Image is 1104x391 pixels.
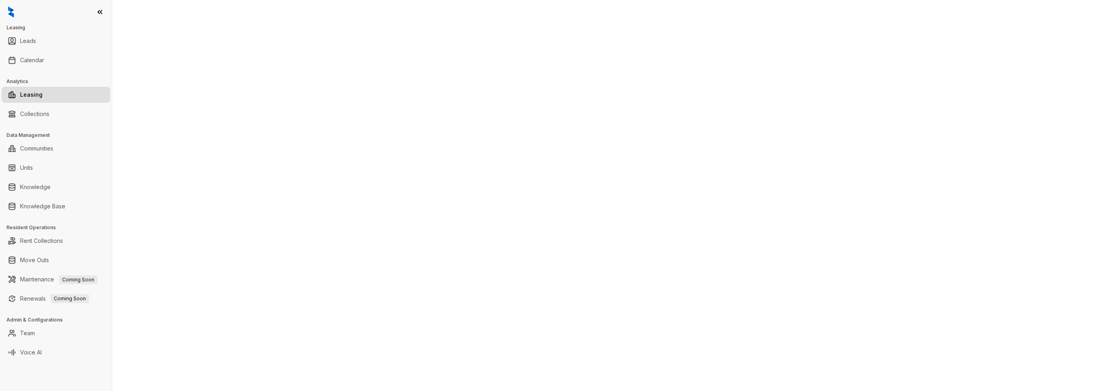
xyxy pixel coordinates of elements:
h3: Resident Operations [6,224,112,231]
li: Leasing [2,87,110,103]
li: Communities [2,141,110,157]
li: Leads [2,33,110,49]
a: RenewalsComing Soon [20,291,89,307]
a: Leads [20,33,36,49]
a: Knowledge [20,179,51,195]
li: Knowledge Base [2,198,110,214]
li: Calendar [2,52,110,68]
a: Team [20,325,35,341]
li: Voice AI [2,344,110,360]
a: Communities [20,141,53,157]
li: Knowledge [2,179,110,195]
a: Voice AI [20,344,42,360]
li: Move Outs [2,252,110,268]
a: Rent Collections [20,233,63,249]
li: Team [2,325,110,341]
img: logo [8,6,14,18]
h3: Data Management [6,132,112,139]
a: Leasing [20,87,43,103]
span: Coming Soon [59,275,97,284]
a: Knowledge Base [20,198,65,214]
a: Collections [20,106,49,122]
h3: Analytics [6,78,112,85]
li: Maintenance [2,271,110,287]
h3: Admin & Configurations [6,316,112,324]
h3: Leasing [6,24,112,31]
li: Renewals [2,291,110,307]
a: Calendar [20,52,44,68]
span: Coming Soon [51,294,89,303]
a: Units [20,160,33,176]
li: Units [2,160,110,176]
a: Move Outs [20,252,49,268]
li: Rent Collections [2,233,110,249]
li: Collections [2,106,110,122]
